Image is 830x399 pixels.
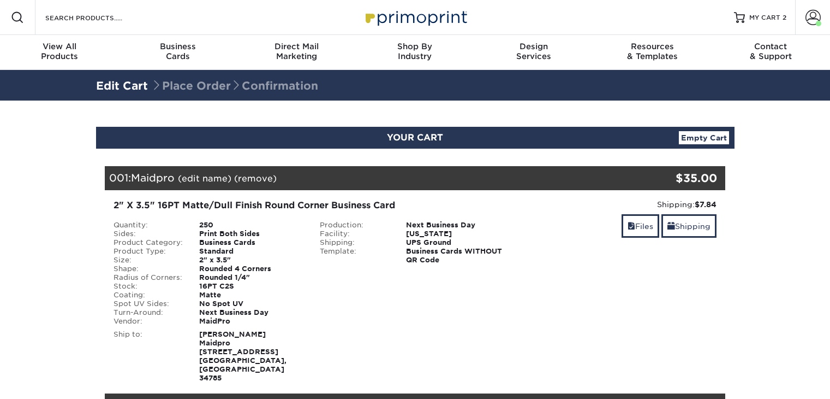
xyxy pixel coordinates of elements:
div: Size: [105,256,192,265]
div: Industry [356,42,474,61]
div: 16PT C2S [191,282,312,291]
div: Sides: [105,230,192,238]
span: Place Order Confirmation [151,79,318,92]
div: Ship to: [105,330,192,383]
div: $35.00 [622,170,718,186]
a: Empty Cart [679,131,729,144]
div: Facility: [312,230,398,238]
div: Template: [312,247,398,265]
div: Vendor: [105,317,192,326]
div: Services [474,42,593,61]
a: Files [622,214,659,238]
a: BusinessCards [118,35,237,70]
div: Shipping: [527,199,717,210]
div: 2" X 3.5" 16PT Matte/Dull Finish Round Corner Business Card [114,199,510,212]
div: Print Both Sides [191,230,312,238]
div: Product Type: [105,247,192,256]
div: MaidPro [191,317,312,326]
input: SEARCH PRODUCTS..... [44,11,151,24]
strong: [PERSON_NAME] Maidpro [STREET_ADDRESS] [GEOGRAPHIC_DATA], [GEOGRAPHIC_DATA] 34785 [199,330,286,382]
span: Design [474,42,593,51]
img: Primoprint [361,5,470,29]
div: UPS Ground [398,238,518,247]
div: Shape: [105,265,192,273]
div: Shipping: [312,238,398,247]
span: Resources [593,42,711,51]
div: Stock: [105,282,192,291]
div: Rounded 4 Corners [191,265,312,273]
div: Business Cards WITHOUT QR Code [398,247,518,265]
a: Direct MailMarketing [237,35,356,70]
span: 2 [783,14,786,21]
div: Production: [312,221,398,230]
div: Business Cards [191,238,312,247]
div: 250 [191,221,312,230]
a: Shop ByIndustry [356,35,474,70]
a: (edit name) [178,173,231,184]
span: Shop By [356,42,474,51]
div: & Templates [593,42,711,61]
span: files [628,222,635,231]
span: Direct Mail [237,42,356,51]
div: Cards [118,42,237,61]
span: Business [118,42,237,51]
div: Matte [191,291,312,300]
a: Resources& Templates [593,35,711,70]
div: 2" x 3.5" [191,256,312,265]
div: Radius of Corners: [105,273,192,282]
span: Contact [712,42,830,51]
a: Edit Cart [96,79,148,92]
div: Rounded 1/4" [191,273,312,282]
div: Spot UV Sides: [105,300,192,308]
div: 001: [105,166,622,190]
a: (remove) [234,173,277,184]
div: Product Category: [105,238,192,247]
div: Coating: [105,291,192,300]
span: shipping [667,222,675,231]
span: YOUR CART [387,132,443,143]
div: Next Business Day [398,221,518,230]
a: Shipping [661,214,716,238]
div: Marketing [237,42,356,61]
div: Standard [191,247,312,256]
div: [US_STATE] [398,230,518,238]
div: & Support [712,42,830,61]
div: Turn-Around: [105,308,192,317]
span: MY CART [749,13,780,22]
a: DesignServices [474,35,593,70]
div: Quantity: [105,221,192,230]
a: Contact& Support [712,35,830,70]
div: No Spot UV [191,300,312,308]
strong: $7.84 [695,200,716,209]
div: Next Business Day [191,308,312,317]
span: Maidpro [131,172,175,184]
